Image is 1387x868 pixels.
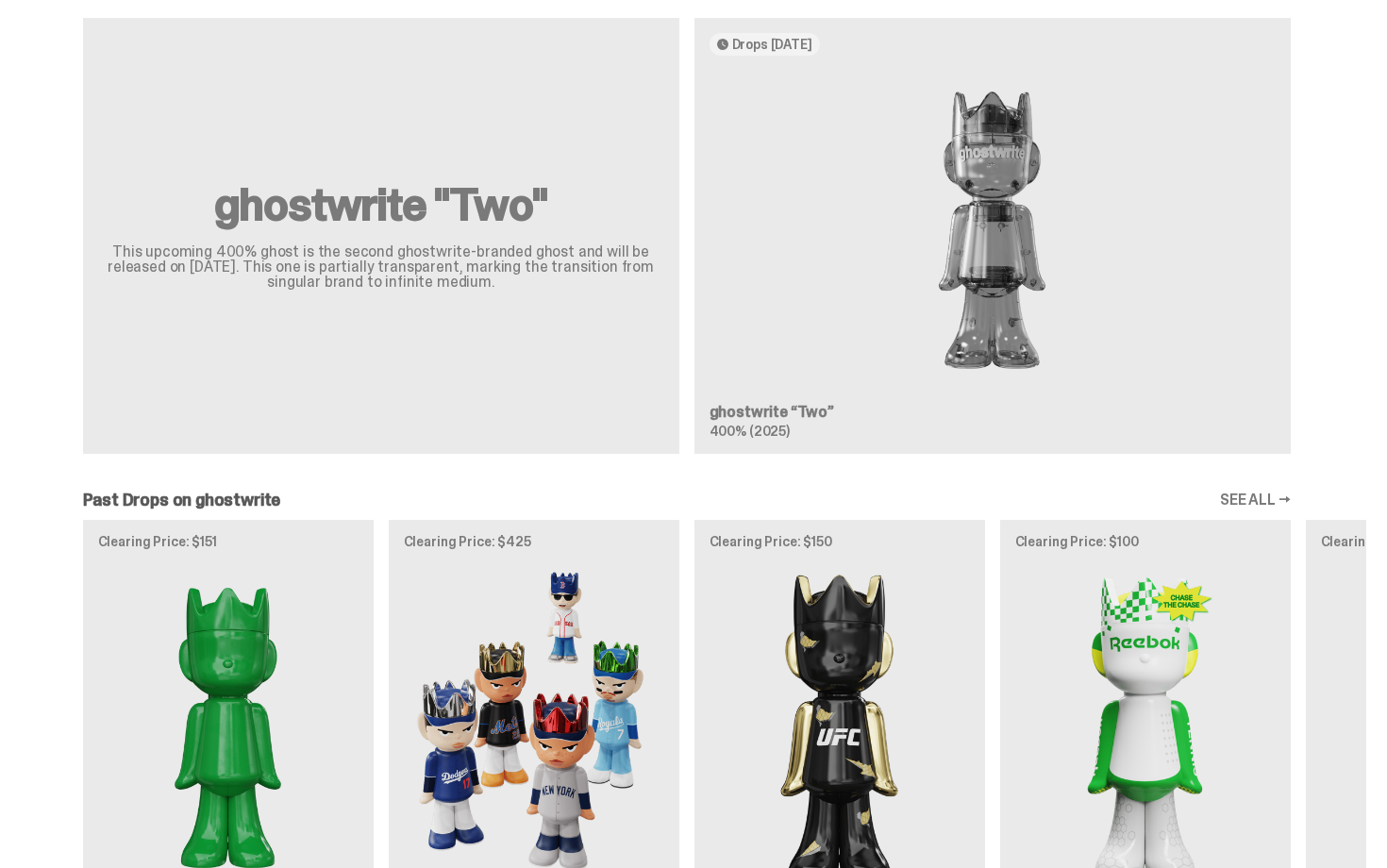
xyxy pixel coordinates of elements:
p: Clearing Price: $151 [98,535,359,548]
h2: ghostwrite "Two" [106,182,657,227]
h3: ghostwrite “Two” [710,405,1276,420]
p: This upcoming 400% ghost is the second ghostwrite-branded ghost and will be released on [DATE]. T... [106,244,657,290]
span: Drops [DATE] [732,37,812,52]
h2: Past Drops on ghostwrite [83,492,281,509]
img: Two [710,71,1276,390]
span: 400% (2025) [710,423,790,440]
a: SEE ALL → [1220,492,1291,508]
p: Clearing Price: $150 [710,535,970,548]
p: Clearing Price: $425 [404,535,664,548]
p: Clearing Price: $100 [1015,535,1276,548]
